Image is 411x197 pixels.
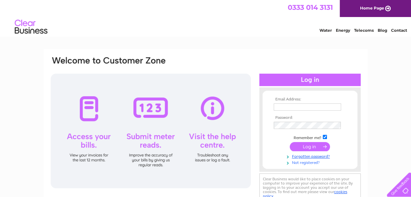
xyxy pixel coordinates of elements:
[272,116,348,120] th: Password:
[391,28,407,33] a: Contact
[378,28,387,33] a: Blog
[272,134,348,140] td: Remember me?
[274,159,348,165] a: Not registered?
[14,17,48,37] img: logo.png
[51,4,360,32] div: Clear Business is a trading name of Verastar Limited (registered in [GEOGRAPHIC_DATA] No. 3667643...
[272,97,348,102] th: Email Address:
[274,153,348,159] a: Forgotten password?
[319,28,332,33] a: Water
[288,3,333,11] a: 0333 014 3131
[290,142,330,151] input: Submit
[336,28,350,33] a: Energy
[354,28,374,33] a: Telecoms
